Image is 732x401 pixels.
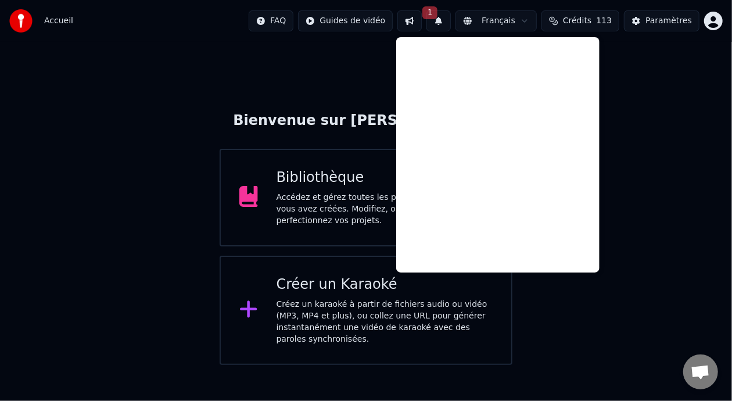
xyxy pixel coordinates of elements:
[422,6,437,19] span: 1
[645,15,692,27] div: Paramètres
[563,15,591,27] span: Crédits
[277,299,493,345] div: Créez un karaoké à partir de fichiers audio ou vidéo (MP3, MP4 et plus), ou collez une URL pour g...
[249,10,293,31] button: FAQ
[541,10,619,31] button: Crédits113
[426,10,451,31] button: 1
[44,15,73,27] span: Accueil
[298,10,393,31] button: Guides de vidéo
[44,15,73,27] nav: breadcrumb
[233,112,498,130] div: Bienvenue sur [PERSON_NAME]
[277,275,493,294] div: Créer un Karaoké
[277,169,493,187] div: Bibliothèque
[596,15,612,27] span: 113
[277,192,493,227] div: Accédez et gérez toutes les pistes de karaoké que vous avez créées. Modifiez, organisez et perfec...
[683,355,718,389] div: Ouvrir le chat
[624,10,699,31] button: Paramètres
[9,9,33,33] img: youka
